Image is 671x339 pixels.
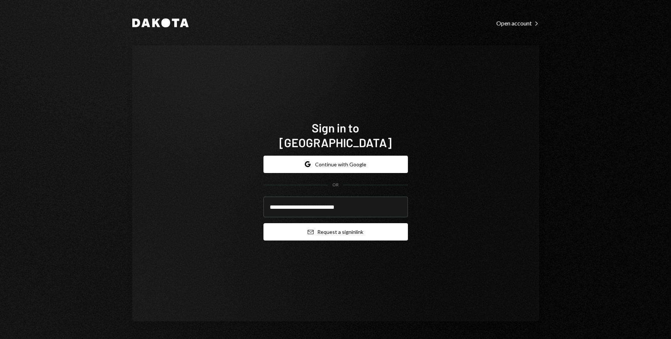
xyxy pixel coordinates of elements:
[332,182,339,188] div: OR
[263,223,408,241] button: Request a signinlink
[496,19,539,27] a: Open account
[496,20,539,27] div: Open account
[263,156,408,173] button: Continue with Google
[263,120,408,150] h1: Sign in to [GEOGRAPHIC_DATA]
